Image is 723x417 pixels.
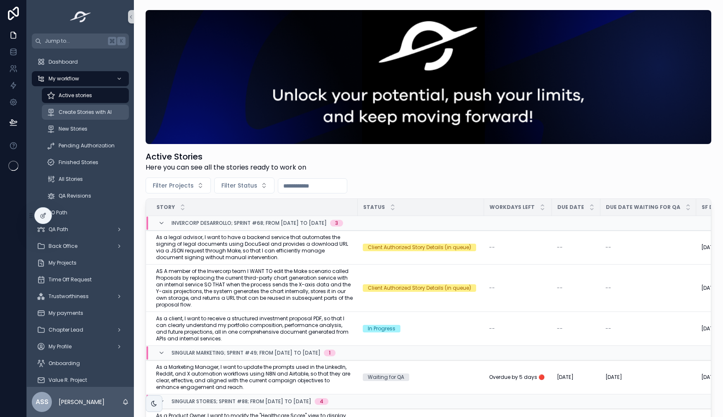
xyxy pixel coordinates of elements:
a: New Stories [42,121,129,136]
span: [DATE] [701,325,718,332]
span: Pending Authorization [59,142,115,149]
span: QA Revisions [59,193,91,199]
a: -- [605,325,691,332]
span: -- [489,325,495,332]
a: As a Marketing Manager, I want to update the prompts used in the LinkedIn, Reddit, and X automati... [156,364,353,391]
span: Filter Status [221,181,257,190]
span: -- [489,244,495,251]
a: [DATE] [557,374,595,381]
a: Create Stories with AI [42,105,129,120]
a: -- [605,244,691,251]
span: -- [557,244,563,251]
span: -- [605,244,611,251]
span: Jump to... [45,38,105,44]
a: Client Authorized Story Details (in queue) [363,244,479,251]
span: My workflow [49,75,79,82]
div: In Progress [368,325,395,332]
span: Status [363,204,385,211]
a: PO Path [32,205,129,220]
span: Active stories [59,92,92,99]
div: Client Authorized Story Details (in queue) [368,244,471,251]
span: Filter Projects [153,181,194,190]
a: Value R. Project [32,373,129,388]
span: Create Stories with AI [59,109,112,116]
a: Waiting for QA [363,373,479,381]
a: As a legal advisor, I want to have a backend service that automates the signing of legal document... [156,234,353,261]
span: [DATE] [605,374,622,381]
a: -- [489,244,547,251]
span: Trustworthiness [49,293,89,300]
span: -- [605,285,611,291]
span: Singular Marketing; Sprint #49; From [DATE] to [DATE] [172,350,320,356]
div: scrollable content [27,49,134,387]
img: App logo [67,10,94,23]
div: Waiting for QA [368,373,404,381]
a: Client Authorized Story Details (in queue) [363,284,479,292]
div: 4 [320,398,323,405]
h1: Active Stories [146,151,306,162]
a: -- [489,325,547,332]
span: Time Off Request [49,276,92,283]
span: Onboarding [49,360,80,367]
a: QA Revisions [42,188,129,203]
span: Singular Stories; Sprint #88; From [DATE] to [DATE] [172,398,311,405]
a: All Stories [42,172,129,187]
span: -- [557,285,563,291]
span: My Profile [49,343,72,350]
p: [PERSON_NAME] [59,398,105,406]
span: [DATE] [701,374,718,381]
span: All Stories [59,176,83,183]
span: [DATE] [701,285,718,291]
span: [DATE] [557,374,574,381]
span: Dashboard [49,59,78,65]
span: -- [489,285,495,291]
a: -- [489,285,547,291]
span: K [118,38,125,44]
a: My Profile [32,339,129,354]
a: Dashboard [32,54,129,69]
a: Chapter Lead [32,322,129,337]
a: As a client, I want to receive a structured investment proposal PDF, so that I can clearly unders... [156,315,353,342]
span: ASS [36,397,49,407]
a: Finished Stories [42,155,129,170]
a: Active stories [42,88,129,103]
span: Story [156,204,175,211]
span: PO Path [49,209,67,216]
a: Trustworthiness [32,289,129,304]
a: -- [557,285,595,291]
div: 3 [335,220,338,227]
a: Back Office [32,239,129,254]
a: In Progress [363,325,479,332]
span: Value R. Project [49,377,87,384]
span: Invercorp Desarrollo; Sprint #68; From [DATE] to [DATE] [172,220,327,227]
span: Back Office [49,243,77,250]
a: AS A member of the Invercorp team I WANT TO edit the Make scenario called Proposals by replacing ... [156,268,353,308]
button: Jump to...K [32,33,129,49]
div: Client Authorized Story Details (in queue) [368,284,471,292]
a: Time Off Request [32,272,129,287]
span: Chapter Lead [49,327,83,333]
span: [DATE] [701,244,718,251]
span: Workdays Left [490,204,535,211]
span: Here you can see all the stories ready to work on [146,162,306,172]
a: -- [557,244,595,251]
button: Select Button [214,178,274,193]
a: Onboarding [32,356,129,371]
button: Select Button [146,178,211,193]
span: Finished Stories [59,159,98,166]
div: 1 [329,350,331,356]
a: Pending Authorization [42,138,129,153]
a: -- [557,325,595,332]
a: Overdue by 5 days 🔴 [489,374,547,381]
span: Due Date Waiting for QA [606,204,680,211]
span: My Projects [49,260,77,266]
a: -- [605,285,691,291]
a: My workflow [32,71,129,86]
span: Overdue by 5 days 🔴 [489,374,545,381]
span: New Stories [59,126,87,132]
span: QA Path [49,226,68,233]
